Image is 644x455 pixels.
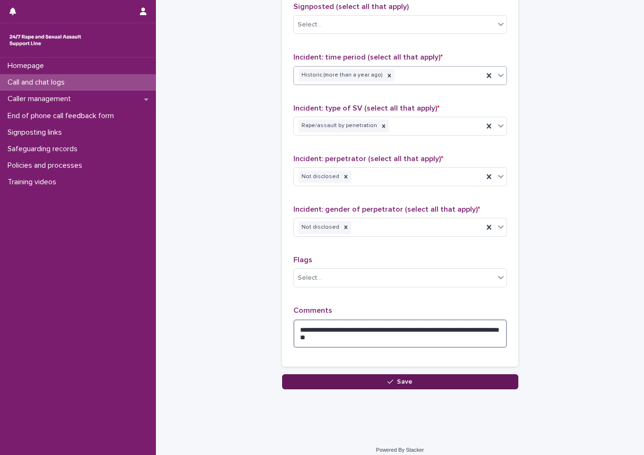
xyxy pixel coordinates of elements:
div: Select... [298,273,321,283]
div: Historic (more than a year ago) [299,69,384,82]
p: Safeguarding records [4,145,85,154]
p: Signposting links [4,128,69,137]
button: Save [282,374,518,389]
p: Homepage [4,61,52,70]
span: Save [397,378,412,385]
p: End of phone call feedback form [4,112,121,120]
span: Incident: time period (select all that apply) [293,53,443,61]
p: Training videos [4,178,64,187]
span: Incident: perpetrator (select all that apply) [293,155,443,163]
div: Not disclosed [299,221,341,234]
p: Policies and processes [4,161,90,170]
span: Comments [293,307,332,314]
span: Flags [293,256,312,264]
span: Signposted (select all that apply) [293,3,409,10]
div: Not disclosed [299,171,341,183]
div: Select... [298,20,321,30]
a: Powered By Stacker [376,447,424,453]
span: Incident: gender of perpetrator (select all that apply) [293,206,480,213]
img: rhQMoQhaT3yELyF149Cw [8,31,83,50]
p: Caller management [4,94,78,103]
span: Incident: type of SV (select all that apply) [293,104,439,112]
p: Call and chat logs [4,78,72,87]
div: Rape/assault by penetration [299,120,378,132]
